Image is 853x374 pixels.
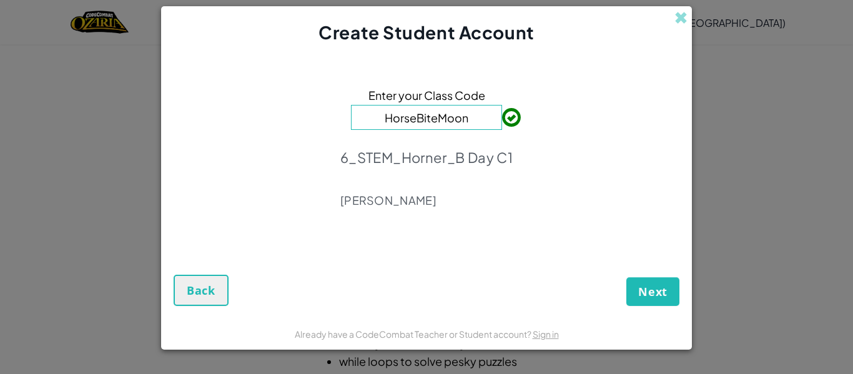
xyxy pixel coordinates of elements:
[638,284,668,299] span: Next
[368,86,485,104] span: Enter your Class Code
[340,193,513,208] p: [PERSON_NAME]
[295,328,533,340] span: Already have a CodeCombat Teacher or Student account?
[626,277,679,306] button: Next
[318,21,534,43] span: Create Student Account
[174,275,229,306] button: Back
[340,149,513,166] p: 6_STEM_Horner_B Day C1
[187,283,215,298] span: Back
[533,328,559,340] a: Sign in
